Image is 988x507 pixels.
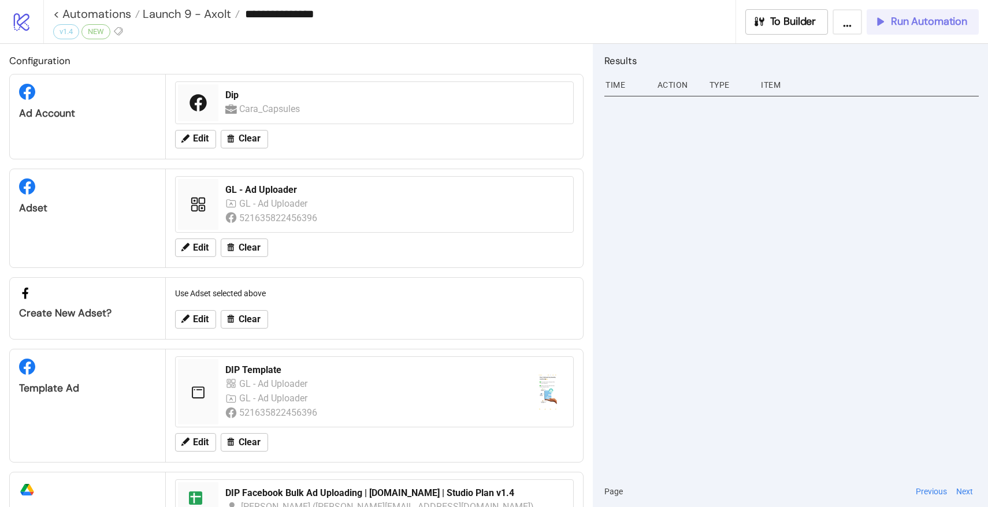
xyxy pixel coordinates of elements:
[19,307,156,320] div: Create new adset?
[239,376,310,391] div: GL - Ad Uploader
[225,184,566,196] div: GL - Ad Uploader
[193,133,209,144] span: Edit
[604,53,979,68] h2: Results
[239,437,261,448] span: Clear
[833,9,862,35] button: ...
[953,485,976,498] button: Next
[140,6,231,21] span: Launch 9 - Axolt
[221,238,268,257] button: Clear
[891,15,967,28] span: Run Automation
[239,314,261,325] span: Clear
[221,433,268,452] button: Clear
[221,310,268,329] button: Clear
[221,130,268,148] button: Clear
[175,130,216,148] button: Edit
[867,9,979,35] button: Run Automation
[239,391,310,405] div: GL - Ad Uploader
[225,89,566,102] div: Dip
[239,405,320,420] div: 521635822456396
[53,8,140,20] a: < Automations
[239,211,320,225] div: 521635822456396
[170,282,578,304] div: Use Adset selected above
[19,107,156,120] div: Ad Account
[175,433,216,452] button: Edit
[193,243,209,253] span: Edit
[529,374,566,411] img: https://scontent-fra3-2.xx.fbcdn.net/v/t45.1600-4/472819590_120216004797060755_126935559542522562...
[193,437,209,448] span: Edit
[175,310,216,329] button: Edit
[239,133,261,144] span: Clear
[225,487,566,499] div: DIP Facebook Bulk Ad Uploading | [DOMAIN_NAME] | Studio Plan v1.4
[760,74,979,96] div: Item
[225,364,520,376] div: DIP Template
[912,485,950,498] button: Previous
[53,24,79,39] div: v1.4
[745,9,829,35] button: To Builder
[770,15,816,28] span: To Builder
[239,102,302,116] div: Cara_Capsules
[140,8,240,20] a: Launch 9 - Axolt
[175,238,216,257] button: Edit
[656,74,700,96] div: Action
[19,382,156,395] div: Template Ad
[239,243,261,253] span: Clear
[604,485,623,498] span: Page
[9,53,584,68] h2: Configuration
[239,196,310,211] div: GL - Ad Uploader
[19,202,156,215] div: Adset
[193,314,209,325] span: Edit
[81,24,110,39] div: NEW
[708,74,752,96] div: Type
[604,74,648,96] div: Time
